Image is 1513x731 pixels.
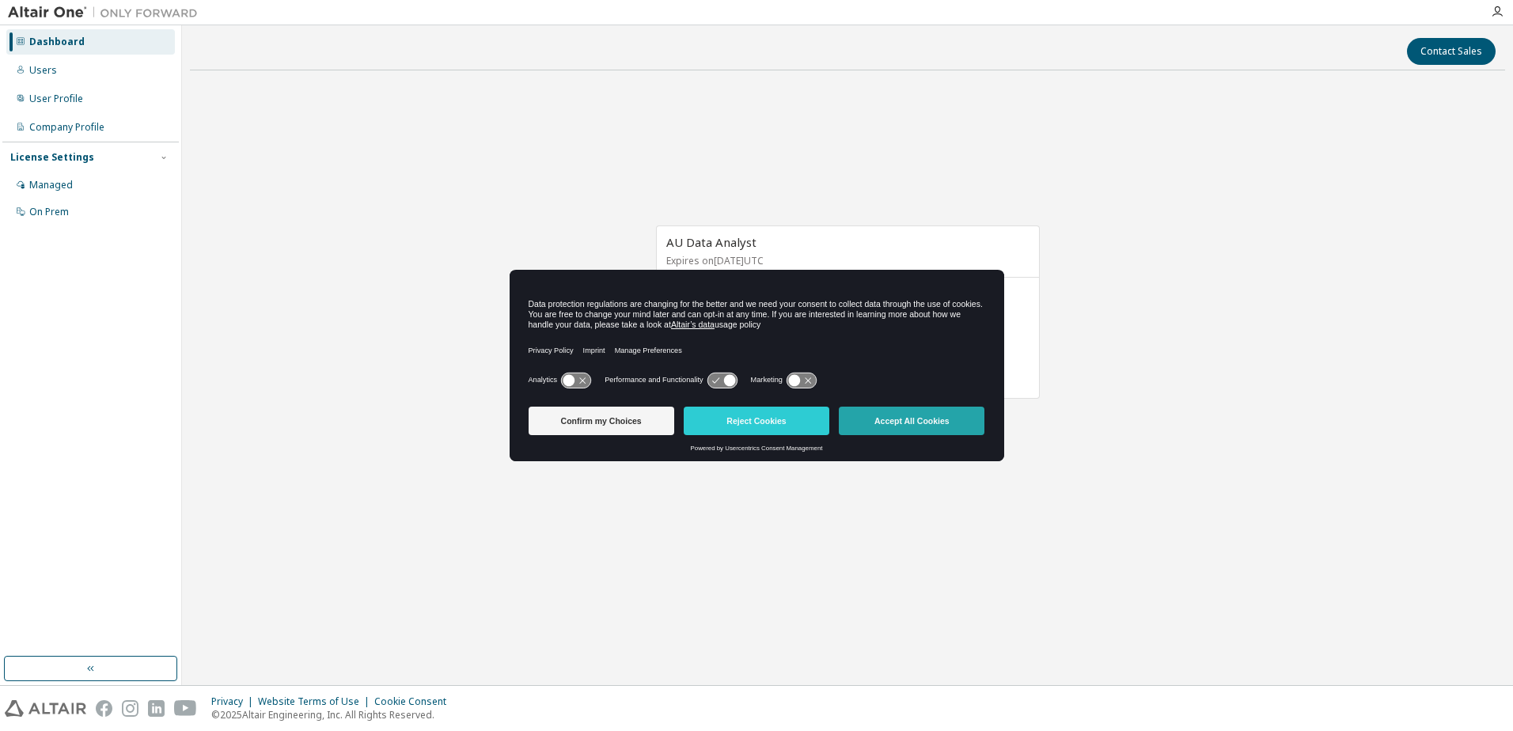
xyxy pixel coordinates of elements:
img: facebook.svg [96,700,112,717]
img: Altair One [8,5,206,21]
img: instagram.svg [122,700,138,717]
div: Managed [29,179,73,191]
img: altair_logo.svg [5,700,86,717]
div: License Settings [10,151,94,164]
div: Privacy [211,695,258,708]
button: Contact Sales [1407,38,1496,65]
div: User Profile [29,93,83,105]
p: Expires on [DATE] UTC [666,254,1026,267]
div: Users [29,64,57,77]
div: Dashboard [29,36,85,48]
div: Website Terms of Use [258,695,374,708]
img: youtube.svg [174,700,197,717]
div: Company Profile [29,121,104,134]
div: Cookie Consent [374,695,456,708]
div: On Prem [29,206,69,218]
span: AU Data Analyst [666,234,756,250]
img: linkedin.svg [148,700,165,717]
p: © 2025 Altair Engineering, Inc. All Rights Reserved. [211,708,456,722]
